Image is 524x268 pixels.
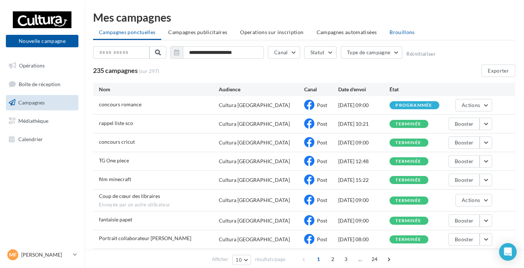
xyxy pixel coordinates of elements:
[341,46,403,59] button: Type de campagne
[6,35,78,47] button: Nouvelle campagne
[317,121,327,127] span: Post
[6,248,78,262] a: MF [PERSON_NAME]
[219,236,290,243] div: Cultura [GEOGRAPHIC_DATA]
[455,99,492,111] button: Actions
[99,157,129,164] span: TG One piece
[219,158,290,165] div: Cultura [GEOGRAPHIC_DATA]
[338,176,390,184] div: [DATE] 15:22
[99,235,191,241] span: Portrait collaborateur Julie
[449,233,480,246] button: Booster
[449,118,480,130] button: Booster
[99,216,132,223] span: fantaisie papet
[19,62,45,69] span: Opérations
[354,253,366,265] span: ...
[18,118,48,124] span: Médiathèque
[313,253,324,265] span: 1
[4,76,80,92] a: Boîte de réception
[99,86,219,93] div: Nom
[139,67,159,75] span: (sur 297)
[19,81,60,87] span: Boîte de réception
[93,12,515,23] div: Mes campagnes
[219,217,290,224] div: Cultura [GEOGRAPHIC_DATA]
[99,176,131,182] span: film minecraft
[93,66,138,74] span: 235 campagnes
[18,136,43,142] span: Calendrier
[99,139,135,145] span: concours cricut
[304,46,337,59] button: Statut
[268,46,300,59] button: Canal
[340,253,352,265] span: 3
[338,120,390,128] div: [DATE] 10:21
[317,139,327,146] span: Post
[219,86,304,93] div: Audience
[232,255,251,265] button: 10
[317,102,327,108] span: Post
[499,243,517,261] div: Open Intercom Messenger
[395,219,421,223] div: terminée
[99,193,160,199] span: Coup de cœur des libraires
[395,159,421,164] div: terminée
[317,158,327,164] span: Post
[21,251,70,258] p: [PERSON_NAME]
[369,253,381,265] span: 24
[338,236,390,243] div: [DATE] 08:00
[395,103,432,108] div: programmée
[4,113,80,129] a: Médiathèque
[4,95,80,110] a: Campagnes
[395,140,421,145] div: terminée
[338,197,390,204] div: [DATE] 09:00
[99,101,141,107] span: concours romance
[99,120,133,126] span: rappel liste sco
[99,202,219,208] span: Envoyée par un autre utilisateur
[212,256,228,263] span: Afficher
[219,176,290,184] div: Cultura [GEOGRAPHIC_DATA]
[240,29,303,35] span: Operations sur inscription
[304,86,338,93] div: Canal
[395,237,421,242] div: terminée
[219,197,290,204] div: Cultura [GEOGRAPHIC_DATA]
[327,253,339,265] span: 2
[168,29,227,35] span: Campagnes publicitaires
[317,217,327,224] span: Post
[317,29,377,35] span: Campagnes automatisées
[219,102,290,109] div: Cultura [GEOGRAPHIC_DATA]
[338,217,390,224] div: [DATE] 09:00
[219,120,290,128] div: Cultura [GEOGRAPHIC_DATA]
[317,197,327,203] span: Post
[338,102,390,109] div: [DATE] 09:00
[390,29,415,35] span: Brouillons
[449,214,480,227] button: Booster
[449,174,480,186] button: Booster
[338,158,390,165] div: [DATE] 12:48
[317,236,327,242] span: Post
[338,86,390,93] div: Date d'envoi
[236,257,242,263] span: 10
[255,256,285,263] span: résultats/page
[18,99,45,106] span: Campagnes
[395,178,421,183] div: terminée
[449,136,480,149] button: Booster
[9,251,17,258] span: MF
[449,155,480,168] button: Booster
[481,65,515,77] button: Exporter
[4,132,80,147] a: Calendrier
[390,86,441,93] div: État
[317,177,327,183] span: Post
[406,51,436,57] button: Réinitialiser
[462,102,480,108] span: Actions
[338,139,390,146] div: [DATE] 09:00
[455,194,492,206] button: Actions
[219,139,290,146] div: Cultura [GEOGRAPHIC_DATA]
[395,198,421,203] div: terminée
[4,58,80,73] a: Opérations
[462,197,480,203] span: Actions
[395,122,421,126] div: terminée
